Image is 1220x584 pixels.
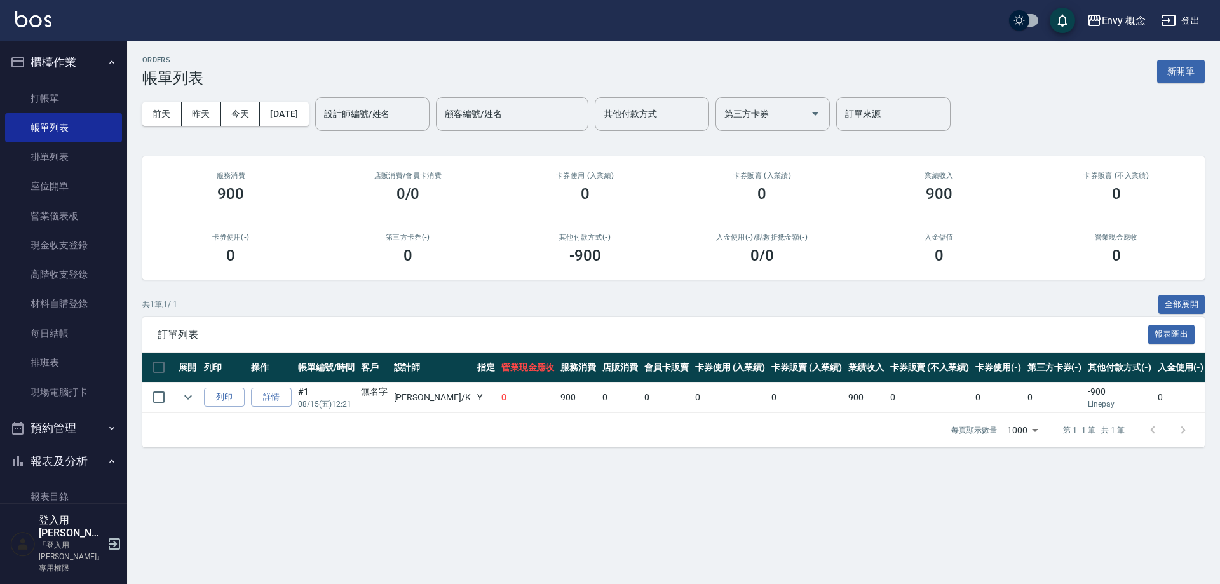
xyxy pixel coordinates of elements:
a: 詳情 [251,388,292,407]
h3: 0/0 [396,185,420,203]
td: Y [474,383,498,412]
h3: 0 [581,185,590,203]
div: 無名字 [361,385,388,398]
th: 入金使用(-) [1155,353,1207,383]
th: 第三方卡券(-) [1024,353,1085,383]
h2: 其他付款方式(-) [512,233,658,241]
h2: 卡券使用 (入業績) [512,172,658,180]
h3: 0 [1112,247,1121,264]
th: 列印 [201,353,248,383]
button: 列印 [204,388,245,407]
h2: 卡券使用(-) [158,233,304,241]
h2: 業績收入 [866,172,1013,180]
button: 預約管理 [5,412,122,445]
th: 會員卡販賣 [641,353,692,383]
button: Envy 概念 [1081,8,1151,34]
h3: 0 [403,247,412,264]
th: 店販消費 [599,353,641,383]
h2: 入金使用(-) /點數折抵金額(-) [689,233,836,241]
td: 0 [498,383,558,412]
p: 08/15 (五) 12:21 [298,398,355,410]
h3: 服務消費 [158,172,304,180]
td: 0 [887,383,972,412]
th: 客戶 [358,353,391,383]
h2: 入金儲值 [866,233,1013,241]
td: 0 [768,383,845,412]
h3: 900 [217,185,244,203]
td: 900 [845,383,887,412]
th: 帳單編號/時間 [295,353,358,383]
h2: ORDERS [142,56,203,64]
th: 服務消費 [557,353,599,383]
th: 指定 [474,353,498,383]
td: 0 [1155,383,1207,412]
a: 帳單列表 [5,113,122,142]
h3: 帳單列表 [142,69,203,87]
a: 高階收支登錄 [5,260,122,289]
button: Open [805,104,825,124]
button: 報表及分析 [5,445,122,478]
h2: 店販消費 /會員卡消費 [335,172,482,180]
th: 設計師 [391,353,474,383]
a: 新開單 [1157,65,1205,77]
h3: 900 [926,185,952,203]
a: 打帳單 [5,84,122,113]
button: 今天 [221,102,261,126]
h3: 0 [935,247,944,264]
button: expand row [179,388,198,407]
h3: -900 [569,247,601,264]
th: 操作 [248,353,295,383]
h5: 登入用[PERSON_NAME] [39,514,104,540]
button: 新開單 [1157,60,1205,83]
th: 其他付款方式(-) [1085,353,1155,383]
span: 訂單列表 [158,329,1148,341]
p: 每頁顯示數量 [951,424,997,436]
td: 900 [557,383,599,412]
button: 登出 [1156,9,1205,32]
div: 1000 [1002,413,1043,447]
button: 櫃檯作業 [5,46,122,79]
h2: 第三方卡券(-) [335,233,482,241]
th: 展開 [175,353,201,383]
td: 0 [599,383,641,412]
a: 掛單列表 [5,142,122,172]
a: 營業儀表板 [5,201,122,231]
img: Person [10,531,36,557]
button: save [1050,8,1075,33]
td: [PERSON_NAME] /K [391,383,474,412]
td: 0 [1024,383,1085,412]
th: 業績收入 [845,353,887,383]
button: 報表匯出 [1148,325,1195,344]
button: [DATE] [260,102,308,126]
div: Envy 概念 [1102,13,1146,29]
button: 前天 [142,102,182,126]
a: 材料自購登錄 [5,289,122,318]
p: Linepay [1088,398,1151,410]
p: 「登入用[PERSON_NAME]」專用權限 [39,540,104,574]
a: 每日結帳 [5,319,122,348]
h3: 0 [226,247,235,264]
h3: 0 /0 [750,247,774,264]
td: #1 [295,383,358,412]
td: -900 [1085,383,1155,412]
a: 現場電腦打卡 [5,377,122,407]
button: 昨天 [182,102,221,126]
a: 報表目錄 [5,482,122,512]
td: 0 [692,383,769,412]
th: 卡券販賣 (入業績) [768,353,845,383]
a: 報表匯出 [1148,328,1195,340]
th: 卡券使用(-) [972,353,1024,383]
img: Logo [15,11,51,27]
td: 0 [641,383,692,412]
button: 全部展開 [1158,295,1205,315]
th: 營業現金應收 [498,353,558,383]
th: 卡券販賣 (不入業績) [887,353,972,383]
a: 排班表 [5,348,122,377]
th: 卡券使用 (入業績) [692,353,769,383]
td: 0 [972,383,1024,412]
h2: 卡券販賣 (入業績) [689,172,836,180]
a: 座位開單 [5,172,122,201]
h3: 0 [1112,185,1121,203]
h2: 營業現金應收 [1043,233,1189,241]
h2: 卡券販賣 (不入業績) [1043,172,1189,180]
